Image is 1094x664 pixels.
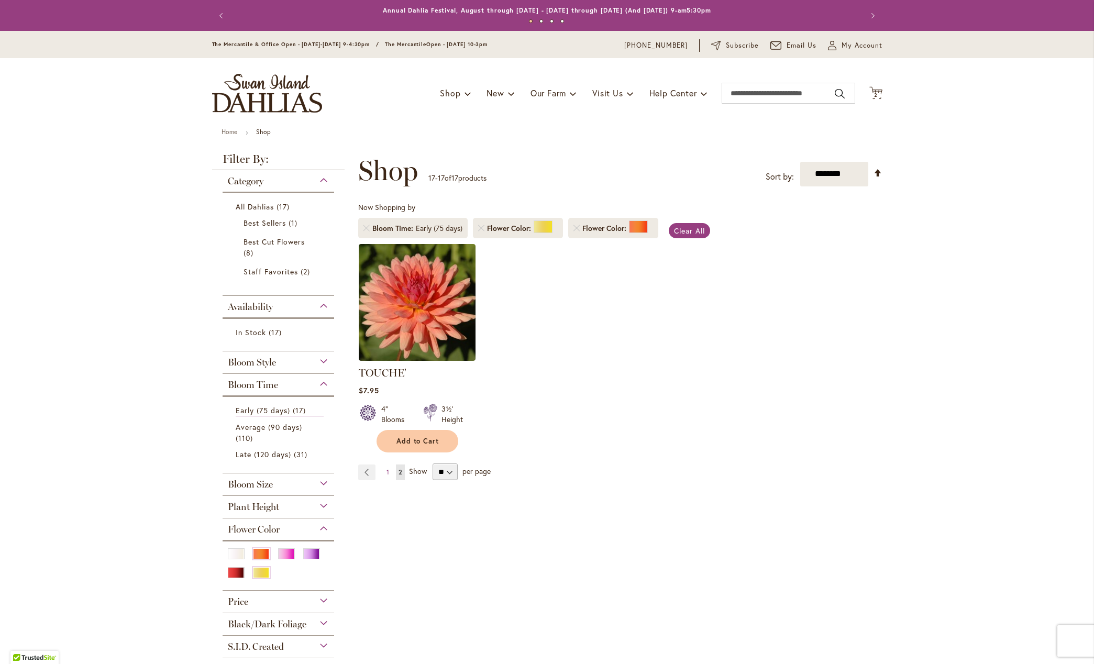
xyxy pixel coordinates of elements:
span: Late (120 days) [236,449,292,459]
a: Late (120 days) 31 [236,449,324,460]
button: 1 of 4 [529,19,533,23]
span: Show [409,466,427,476]
a: TOUCHE' [359,353,476,363]
span: Bloom Time [228,379,278,391]
span: Add to Cart [396,437,439,446]
span: 17 [428,173,435,183]
span: Best Cut Flowers [244,237,305,247]
div: 3½' Height [441,404,463,425]
span: Availability [228,301,273,313]
button: Next [861,5,882,26]
span: 2 [874,92,878,98]
a: Best Cut Flowers [244,236,316,258]
a: Subscribe [711,40,759,51]
span: 8 [244,247,256,258]
a: TOUCHE' [359,367,406,379]
span: S.I.D. Created [228,641,284,652]
strong: Filter By: [212,153,345,170]
span: Average (90 days) [236,422,303,432]
a: [PHONE_NUMBER] [624,40,688,51]
p: - of products [428,170,487,186]
button: 3 of 4 [550,19,554,23]
span: Bloom Time [372,223,416,234]
span: 17 [293,405,308,416]
span: Category [228,175,263,187]
button: Add to Cart [377,430,458,452]
span: 2 [399,468,402,476]
span: Our Farm [531,87,566,98]
a: Email Us [770,40,816,51]
span: Visit Us [592,87,623,98]
a: Home [222,128,238,136]
a: store logo [212,74,322,113]
span: 110 [236,433,256,444]
span: Shop [358,155,418,186]
span: Flower Color [582,223,629,234]
span: per page [462,466,491,476]
div: Early (75 days) [416,223,462,234]
span: 31 [294,449,310,460]
span: Help Center [649,87,697,98]
span: Clear All [674,226,705,236]
a: Clear All [669,223,710,238]
a: In Stock 17 [236,327,324,338]
span: New [487,87,504,98]
button: My Account [828,40,882,51]
a: Average (90 days) 110 [236,422,324,444]
span: Early (75 days) [236,405,291,415]
span: Shop [440,87,460,98]
button: 2 of 4 [539,19,543,23]
span: Bloom Style [228,357,276,368]
a: Annual Dahlia Festival, August through [DATE] - [DATE] through [DATE] (And [DATE]) 9-am5:30pm [383,6,711,14]
span: 17 [451,173,458,183]
span: Subscribe [726,40,759,51]
span: $7.95 [359,385,379,395]
span: The Mercantile & Office Open - [DATE]-[DATE] 9-4:30pm / The Mercantile [212,41,427,48]
span: Bloom Size [228,479,273,490]
span: Staff Favorites [244,267,299,276]
span: 2 [301,266,313,277]
button: Previous [212,5,233,26]
span: Price [228,596,248,607]
span: Open - [DATE] 10-3pm [426,41,488,48]
button: 2 [869,86,882,101]
span: Plant Height [228,501,279,513]
span: In Stock [236,327,266,337]
span: All Dahlias [236,202,274,212]
a: 1 [384,464,392,480]
strong: Shop [256,128,271,136]
a: Early (75 days) 17 [236,405,324,416]
a: Remove Flower Color Yellow [478,225,484,231]
span: Flower Color [487,223,534,234]
span: 1 [289,217,300,228]
a: Remove Flower Color Orange/Peach [573,225,580,231]
a: Best Sellers [244,217,316,228]
a: Staff Favorites [244,266,316,277]
span: Now Shopping by [358,202,415,212]
span: Flower Color [228,524,280,535]
button: 4 of 4 [560,19,564,23]
span: 17 [438,173,445,183]
span: Black/Dark Foliage [228,618,306,630]
span: 17 [269,327,284,338]
span: 1 [386,468,389,476]
span: My Account [842,40,882,51]
a: Remove Bloom Time Early (75 days) [363,225,370,231]
span: Email Us [787,40,816,51]
span: Best Sellers [244,218,286,228]
span: 17 [277,201,292,212]
img: TOUCHE' [359,244,476,361]
a: All Dahlias [236,201,324,212]
label: Sort by: [766,167,794,186]
div: 4" Blooms [381,404,411,425]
